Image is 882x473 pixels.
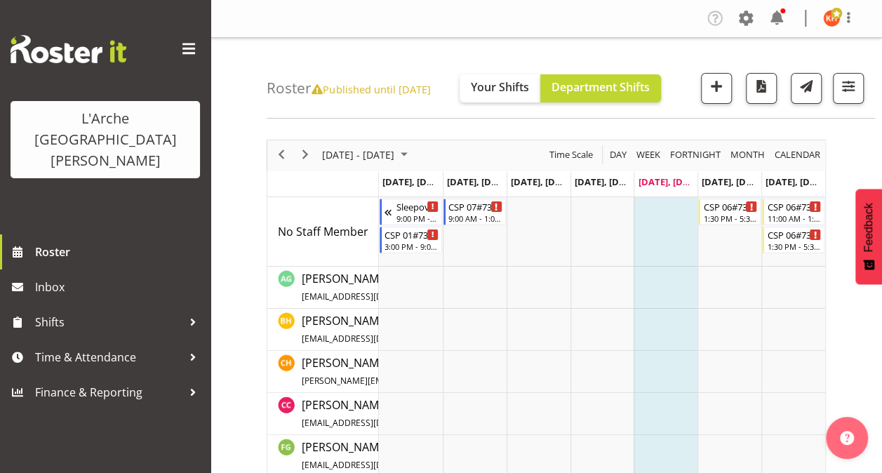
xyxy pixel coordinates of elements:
[302,417,441,429] span: [EMAIL_ADDRESS][DOMAIN_NAME]
[302,439,502,472] span: [PERSON_NAME]
[278,223,368,240] a: No Staff Member
[302,270,497,304] a: [PERSON_NAME][EMAIL_ADDRESS][DOMAIN_NAME]
[321,146,396,164] span: [DATE] - [DATE]
[267,309,379,351] td: Ben Hammond resource
[608,146,628,164] span: Day
[767,199,821,213] div: CSP 06#73
[766,175,829,188] span: [DATE], [DATE]
[35,241,203,262] span: Roster
[382,175,446,188] span: [DATE], [DATE]
[320,146,414,164] button: October 2025
[635,146,662,164] span: Week
[855,189,882,284] button: Feedback - Show survey
[746,73,777,104] button: Download a PDF of the roster according to the set date range.
[312,82,430,96] span: Published until [DATE]
[728,146,768,164] button: Timeline Month
[702,175,766,188] span: [DATE], [DATE]
[547,146,596,164] button: Time Scale
[302,291,441,302] span: [EMAIL_ADDRESS][DOMAIN_NAME]
[460,74,540,102] button: Your Shifts
[669,146,722,164] span: Fortnight
[385,227,439,241] div: CSP 01#73
[317,140,416,170] div: October 06 - 12, 2025
[302,397,502,429] span: [PERSON_NAME]
[269,140,293,170] div: previous period
[703,199,757,213] div: CSP 06#73
[762,199,824,225] div: No Staff Member"s event - CSP 06#73 Begin From Sunday, October 12, 2025 at 11:00:00 AM GMT+13:00 ...
[701,73,732,104] button: Add a new shift
[548,146,594,164] span: Time Scale
[272,146,291,164] button: Previous
[302,271,497,303] span: [PERSON_NAME]
[302,354,629,388] a: [PERSON_NAME][PERSON_NAME][EMAIL_ADDRESS][DOMAIN_NAME][PERSON_NAME]
[540,74,661,102] button: Department Shifts
[380,227,442,253] div: No Staff Member"s event - CSP 01#73 Begin From Monday, October 6, 2025 at 3:00:00 PM GMT+13:00 En...
[25,108,186,171] div: L'Arche [GEOGRAPHIC_DATA][PERSON_NAME]
[296,146,315,164] button: Next
[278,224,368,239] span: No Staff Member
[380,199,442,225] div: No Staff Member"s event - Sleepover 02#73 Begin From Sunday, October 5, 2025 at 9:00:00 PM GMT+13...
[552,79,650,95] span: Department Shifts
[302,459,441,471] span: [EMAIL_ADDRESS][DOMAIN_NAME]
[35,382,182,403] span: Finance & Reporting
[385,241,439,252] div: 3:00 PM - 9:00 PM
[396,213,439,224] div: 9:00 PM - 7:00 AM
[302,333,441,345] span: [EMAIL_ADDRESS][DOMAIN_NAME]
[302,439,502,472] a: [PERSON_NAME][EMAIL_ADDRESS][DOMAIN_NAME]
[634,146,663,164] button: Timeline Week
[729,146,766,164] span: Month
[575,175,639,188] span: [DATE], [DATE]
[608,146,629,164] button: Timeline Day
[823,10,840,27] img: kathryn-hunt10901.jpg
[302,375,573,387] span: [PERSON_NAME][EMAIL_ADDRESS][DOMAIN_NAME][PERSON_NAME]
[767,241,821,252] div: 1:30 PM - 5:30 PM
[443,199,506,225] div: No Staff Member"s event - CSP 07#73 Begin From Tuesday, October 7, 2025 at 9:00:00 AM GMT+13:00 E...
[833,73,864,104] button: Filter Shifts
[35,312,182,333] span: Shifts
[698,199,761,225] div: No Staff Member"s event - CSP 06#73 Begin From Saturday, October 11, 2025 at 1:30:00 PM GMT+13:00...
[267,80,430,96] h4: Roster
[396,199,439,213] div: Sleepover 02#73
[35,277,203,298] span: Inbox
[773,146,822,164] span: calendar
[35,347,182,368] span: Time & Attendance
[840,431,854,445] img: help-xxl-2.png
[791,73,822,104] button: Send a list of all shifts for the selected filtered period to all rostered employees.
[302,355,629,387] span: [PERSON_NAME]
[267,393,379,435] td: Crissandra Cruz resource
[703,213,757,224] div: 1:30 PM - 5:30 PM
[267,197,379,267] td: No Staff Member resource
[762,227,824,253] div: No Staff Member"s event - CSP 06#73 Begin From Sunday, October 12, 2025 at 1:30:00 PM GMT+13:00 E...
[11,35,126,63] img: Rosterit website logo
[862,203,875,252] span: Feedback
[293,140,317,170] div: next period
[447,175,511,188] span: [DATE], [DATE]
[302,313,497,345] span: [PERSON_NAME]
[267,351,379,393] td: Christopher Hill resource
[267,267,379,309] td: Adrian Garduque resource
[638,175,702,188] span: [DATE], [DATE]
[767,227,821,241] div: CSP 06#73
[302,397,502,430] a: [PERSON_NAME][EMAIL_ADDRESS][DOMAIN_NAME]
[511,175,575,188] span: [DATE], [DATE]
[767,213,821,224] div: 11:00 AM - 1:00 PM
[448,199,502,213] div: CSP 07#73
[448,213,502,224] div: 9:00 AM - 1:00 PM
[668,146,723,164] button: Fortnight
[471,79,529,95] span: Your Shifts
[302,312,497,346] a: [PERSON_NAME][EMAIL_ADDRESS][DOMAIN_NAME]
[773,146,823,164] button: Month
